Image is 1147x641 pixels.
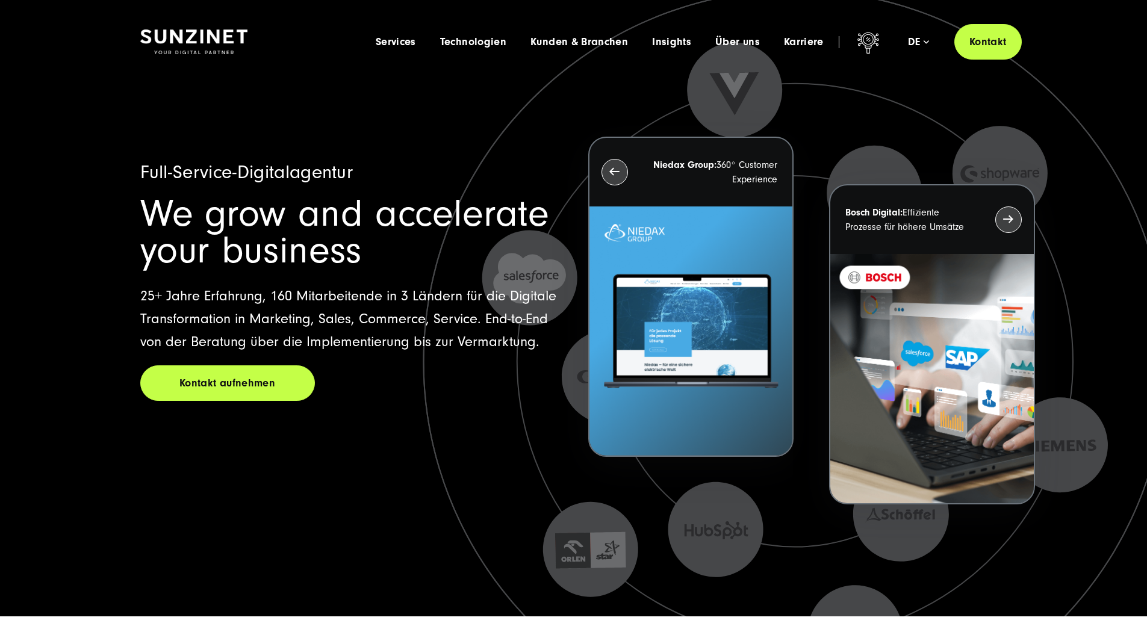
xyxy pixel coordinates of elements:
a: Services [376,36,416,48]
strong: Niedax Group: [653,159,716,170]
button: Niedax Group:360° Customer Experience Letztes Projekt von Niedax. Ein Laptop auf dem die Niedax W... [588,137,794,457]
a: Kontakt aufnehmen [140,365,315,401]
button: Bosch Digital:Effiziente Prozesse für höhere Umsätze BOSCH - Kundeprojekt - Digital Transformatio... [829,184,1034,505]
img: BOSCH - Kundeprojekt - Digital Transformation Agentur SUNZINET [830,254,1033,504]
p: 25+ Jahre Erfahrung, 160 Mitarbeitende in 3 Ländern für die Digitale Transformation in Marketing,... [140,285,559,353]
img: SUNZINET Full Service Digital Agentur [140,29,247,55]
span: We grow and accelerate your business [140,192,549,272]
p: Effiziente Prozesse für höhere Umsätze [845,205,973,234]
span: Full-Service-Digitalagentur [140,161,353,183]
a: Technologien [440,36,506,48]
div: de [908,36,929,48]
a: Insights [652,36,691,48]
p: 360° Customer Experience [650,158,777,187]
a: Kunden & Branchen [530,36,628,48]
a: Karriere [784,36,824,48]
img: Letztes Projekt von Niedax. Ein Laptop auf dem die Niedax Website geöffnet ist, auf blauem Hinter... [589,206,792,456]
a: Kontakt [954,24,1022,60]
strong: Bosch Digital: [845,207,903,218]
a: Über uns [715,36,760,48]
